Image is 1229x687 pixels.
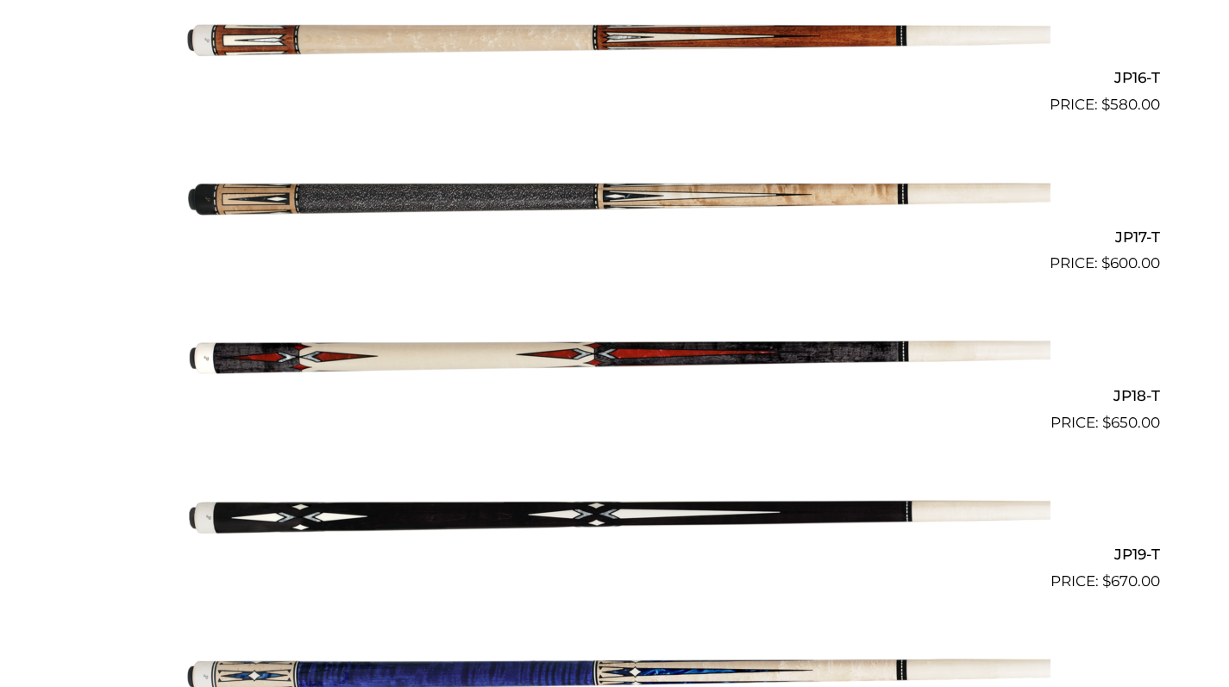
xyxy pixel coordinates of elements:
[1102,414,1160,431] bdi: 650.00
[70,441,1160,593] a: JP19-T $670.00
[70,379,1160,411] h2: JP18-T
[179,282,1050,427] img: JP18-T
[179,123,1050,268] img: JP17-T
[1102,572,1111,590] span: $
[70,123,1160,275] a: JP17-T $600.00
[70,539,1160,571] h2: JP19-T
[1102,414,1111,431] span: $
[70,62,1160,94] h2: JP16-T
[1101,254,1110,272] span: $
[1102,572,1160,590] bdi: 670.00
[1101,254,1160,272] bdi: 600.00
[1101,96,1160,113] bdi: 580.00
[179,441,1050,586] img: JP19-T
[70,282,1160,434] a: JP18-T $650.00
[70,221,1160,253] h2: JP17-T
[1101,96,1110,113] span: $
